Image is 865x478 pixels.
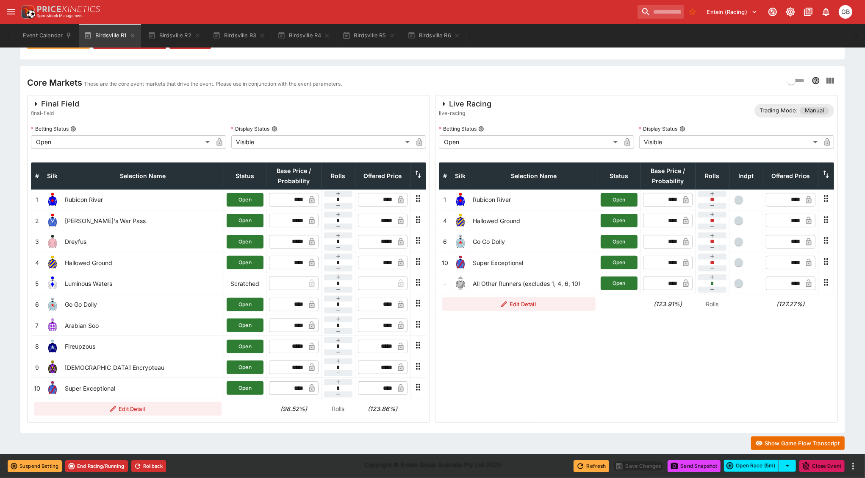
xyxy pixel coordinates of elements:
div: Live Racing [439,99,491,109]
button: Gary Brigginshaw [836,3,855,21]
button: Display Status [272,126,277,132]
button: Rollback [131,460,166,472]
img: runner 5 [46,277,59,290]
td: 2 [31,210,43,231]
div: split button [724,460,796,472]
button: Open [227,214,263,227]
button: Suspend Betting [8,460,62,472]
button: Notifications [818,4,834,20]
div: Visible [639,135,821,149]
h6: (98.52%) [269,404,319,413]
button: Open [601,256,638,269]
button: Toggle light/dark mode [783,4,798,20]
button: Close Event [799,460,845,472]
button: Open [227,361,263,374]
img: runner 9 [46,361,59,374]
td: Fireupzous [62,336,224,357]
img: runner 1 [46,193,59,207]
th: Rolls [696,162,729,189]
img: runner 1 [454,193,467,207]
button: Documentation [801,4,816,20]
td: 9 [31,357,43,377]
td: 6 [31,294,43,315]
p: Rolls [324,404,353,413]
td: All Other Runners (excludes 1, 4, 6, 10) [470,273,598,294]
p: Rolls [698,299,727,308]
p: Trading Mode: [760,106,798,115]
img: runner 7 [46,319,59,332]
p: Scratched [227,279,263,288]
input: search [638,5,684,19]
td: [DEMOGRAPHIC_DATA] Encrypteau [62,357,224,377]
button: Display Status [679,126,685,132]
h4: Core Markets [27,77,82,88]
img: PriceKinetics [37,6,100,12]
button: select merge strategy [779,460,796,472]
button: Birdsville R4 [272,24,335,48]
td: Go Go Dolly [470,231,598,252]
button: Open [227,298,263,311]
td: Luminous Waters [62,273,224,294]
button: End Racing/Running [65,460,128,472]
th: Base Price / Probability [640,162,696,189]
td: Super Exceptional [62,378,224,399]
button: Birdsville R3 [208,24,271,48]
p: Display Status [231,125,270,132]
button: Birdsville R6 [402,24,466,48]
th: Rolls [322,162,355,189]
td: Arabian Soo [62,315,224,336]
button: Open [601,214,638,227]
td: 7 [31,315,43,336]
td: Hallowed Ground [470,210,598,231]
button: Open [601,193,638,207]
button: Birdsville R2 [143,24,206,48]
button: Edit Detail [442,297,596,311]
td: 1 [31,189,43,210]
p: These are the core event markets that drive the event. Please use in conjunction with the event p... [84,80,342,88]
td: 10 [439,252,451,273]
td: 10 [31,378,43,399]
button: Open [601,235,638,249]
div: Gary Brigginshaw [839,5,852,19]
th: Offered Price [355,162,410,189]
td: 3 [31,231,43,252]
td: Dreyfus [62,231,224,252]
img: runner 10 [454,256,467,269]
button: Open [227,319,263,332]
button: more [848,461,858,471]
div: Open [31,135,213,149]
p: Betting Status [439,125,477,132]
td: 4 [31,252,43,273]
img: Sportsbook Management [37,14,83,18]
th: Selection Name [470,162,598,189]
img: runner 4 [454,214,467,227]
th: Silk [451,162,470,189]
td: 4 [439,210,451,231]
img: runner 4 [46,256,59,269]
button: Send Snapshot [668,460,721,472]
span: final-field [31,109,79,117]
button: Birdsville R5 [337,24,400,48]
img: runner 3 [46,235,59,249]
td: Go Go Dolly [62,294,224,315]
button: Open [227,235,263,249]
button: Connected to PK [765,4,780,20]
div: Open [439,135,621,149]
img: runner 6 [454,235,467,249]
button: Open [601,277,638,290]
th: Base Price / Probability [266,162,322,189]
th: Status [598,162,640,189]
td: 6 [439,231,451,252]
td: 8 [31,336,43,357]
td: Super Exceptional [470,252,598,273]
button: Select Tenant [702,5,762,19]
img: PriceKinetics Logo [19,3,36,20]
button: Open [227,340,263,353]
td: 5 [31,273,43,294]
th: Selection Name [62,162,224,189]
button: Open [227,381,263,395]
button: Betting Status [70,126,76,132]
h6: (127.27%) [766,299,816,308]
th: Offered Price [763,162,818,189]
span: Manual [800,106,829,115]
